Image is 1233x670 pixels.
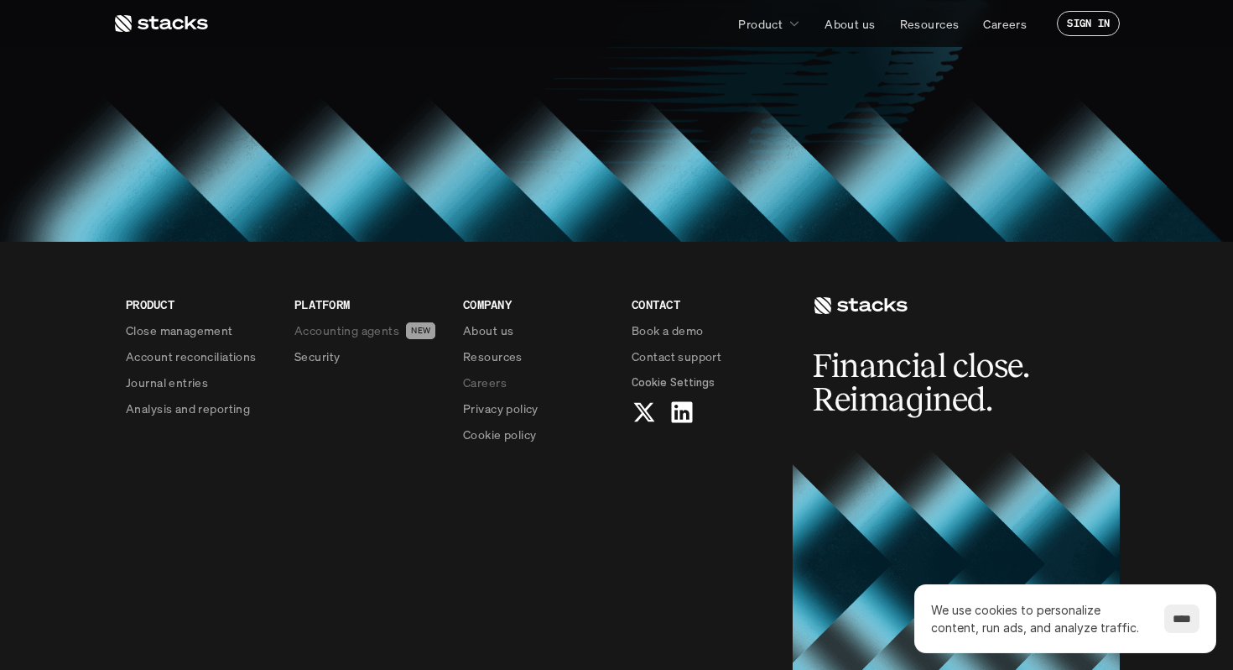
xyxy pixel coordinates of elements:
[973,8,1037,39] a: Careers
[126,400,250,417] p: Analysis and reporting
[632,374,715,391] button: Cookie Trigger
[632,322,704,339] p: Book a demo
[813,349,1064,416] h2: Financial close. Reimagined.
[463,322,513,339] p: About us
[632,374,715,391] span: Cookie Settings
[294,322,443,339] a: Accounting agentsNEW
[463,374,507,391] p: Careers
[126,348,274,365] a: Account reconciliations
[294,348,340,365] p: Security
[411,326,430,336] h2: NEW
[463,426,536,443] p: Cookie policy
[126,322,233,339] p: Close management
[294,296,443,313] p: PLATFORM
[825,15,875,33] p: About us
[126,374,274,391] a: Journal entries
[126,322,274,339] a: Close management
[463,322,611,339] a: About us
[294,348,443,365] a: Security
[463,426,611,443] a: Cookie policy
[890,8,970,39] a: Resources
[632,348,780,365] a: Contact support
[900,15,960,33] p: Resources
[463,400,538,417] p: Privacy policy
[463,348,611,365] a: Resources
[463,348,523,365] p: Resources
[1057,11,1120,36] a: SIGN IN
[931,601,1147,636] p: We use cookies to personalize content, run ads, and analyze traffic.
[126,400,274,417] a: Analysis and reporting
[738,15,783,33] p: Product
[632,322,780,339] a: Book a demo
[1067,18,1110,29] p: SIGN IN
[632,296,780,313] p: CONTACT
[463,374,611,391] a: Careers
[126,296,274,313] p: PRODUCT
[632,348,721,365] p: Contact support
[126,374,208,391] p: Journal entries
[814,8,885,39] a: About us
[294,322,399,339] p: Accounting agents
[463,400,611,417] a: Privacy policy
[463,296,611,313] p: COMPANY
[126,348,257,365] p: Account reconciliations
[983,15,1027,33] p: Careers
